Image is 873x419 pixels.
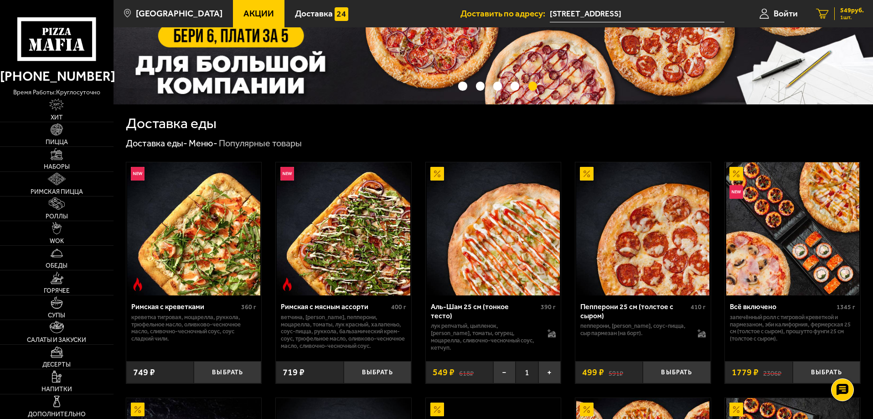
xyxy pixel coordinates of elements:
[541,303,556,311] span: 390 г
[725,162,860,295] a: АкционныйНовинкаВсё включено
[691,303,706,311] span: 410 г
[51,114,63,121] span: Хит
[241,303,256,311] span: 360 г
[28,411,86,418] span: Дополнительно
[550,5,724,22] input: Ваш адрес доставки
[131,302,239,311] div: Римская с креветками
[344,361,411,383] button: Выбрать
[580,403,594,416] img: Акционный
[41,386,72,393] span: Напитки
[44,164,70,170] span: Наборы
[46,139,68,145] span: Пицца
[295,9,333,18] span: Доставка
[131,314,257,343] p: креветка тигровая, моцарелла, руккола, трюфельное масло, оливково-чесночное масло, сливочно-чесно...
[133,368,155,377] span: 749 ₽
[732,368,759,377] span: 1779 ₽
[136,9,222,18] span: [GEOGRAPHIC_DATA]
[280,167,294,181] img: Новинка
[774,9,798,18] span: Войти
[609,368,623,377] s: 591 ₽
[729,167,743,181] img: Акционный
[131,167,145,181] img: Новинка
[476,82,485,90] button: точки переключения
[430,403,444,416] img: Акционный
[44,288,70,294] span: Горячее
[280,278,294,291] img: Острое блюдо
[582,368,604,377] span: 499 ₽
[281,302,389,311] div: Римская с мясным ассорти
[726,162,859,295] img: Всё включено
[459,368,474,377] s: 618 ₽
[391,303,406,311] span: 400 г
[840,7,864,14] span: 549 руб.
[243,9,274,18] span: Акции
[426,162,561,295] a: АкционныйАль-Шам 25 см (тонкое тесто)
[31,189,83,195] span: Римская пицца
[276,162,411,295] a: НовинкаОстрое блюдоРимская с мясным ассорти
[729,185,743,199] img: Новинка
[427,162,560,295] img: Аль-Шам 25 см (тонкое тесто)
[729,403,743,416] img: Акционный
[730,314,855,343] p: Запечённый ролл с тигровой креветкой и пармезаном, Эби Калифорния, Фермерская 25 см (толстое с сы...
[580,322,688,337] p: пепперони, [PERSON_NAME], соус-пицца, сыр пармезан (на борт).
[131,278,145,291] img: Острое блюдо
[493,361,516,383] button: −
[460,9,550,18] span: Доставить по адресу:
[335,7,348,21] img: 15daf4d41897b9f0e9f617042186c801.svg
[493,82,502,90] button: точки переключения
[575,162,711,295] a: АкционныйПепперони 25 см (толстое с сыром)
[219,138,302,150] div: Популярные товары
[50,238,64,244] span: WOK
[516,361,538,383] span: 1
[433,368,455,377] span: 549 ₽
[431,322,539,352] p: лук репчатый, цыпленок, [PERSON_NAME], томаты, огурец, моцарелла, сливочно-чесночный соус, кетчуп.
[277,162,410,295] img: Римская с мясным ассорти
[580,167,594,181] img: Акционный
[840,15,864,20] span: 1 шт.
[46,263,67,269] span: Обеды
[46,213,68,220] span: Роллы
[538,361,561,383] button: +
[730,302,834,311] div: Всё включено
[580,302,688,320] div: Пепперони 25 см (толстое с сыром)
[127,162,260,295] img: Римская с креветками
[283,368,305,377] span: 719 ₽
[643,361,710,383] button: Выбрать
[48,312,65,319] span: Супы
[126,138,187,149] a: Доставка еды-
[126,116,217,131] h1: Доставка еды
[430,167,444,181] img: Акционный
[431,302,539,320] div: Аль-Шам 25 см (тонкое тесто)
[126,162,262,295] a: НовинкаОстрое блюдоРимская с креветками
[793,361,860,383] button: Выбрать
[837,303,855,311] span: 1345 г
[27,337,86,343] span: Салаты и закуски
[189,138,217,149] a: Меню-
[281,314,406,350] p: ветчина, [PERSON_NAME], пепперони, моцарелла, томаты, лук красный, халапеньо, соус-пицца, руккола...
[458,82,467,90] button: точки переключения
[763,368,781,377] s: 2306 ₽
[576,162,709,295] img: Пепперони 25 см (толстое с сыром)
[511,82,519,90] button: точки переключения
[42,362,71,368] span: Десерты
[131,403,145,416] img: Акционный
[194,361,261,383] button: Выбрать
[528,82,537,90] button: точки переключения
